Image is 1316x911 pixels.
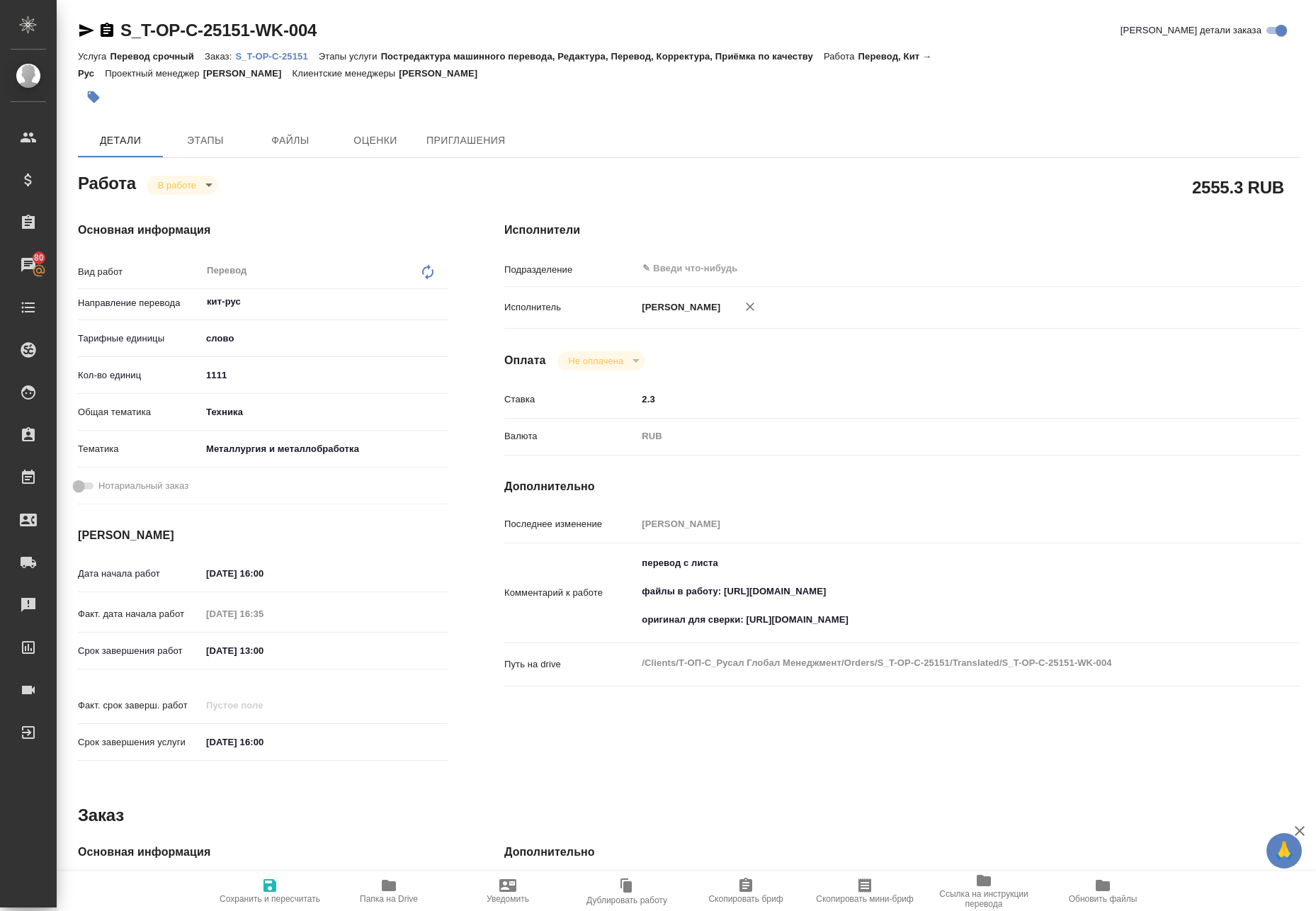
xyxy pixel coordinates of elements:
[637,300,720,315] p: [PERSON_NAME]
[78,527,448,544] h4: [PERSON_NAME]
[78,51,110,62] p: Услуга
[1266,833,1302,868] button: 🙏
[201,400,448,424] div: Техника
[98,479,188,493] span: Нотариальный заказ
[504,657,637,672] p: Путь на drive
[78,81,109,113] button: Добавить тэг
[504,478,1300,495] h4: Дополнительно
[319,51,381,62] p: Этапы услуги
[637,514,1234,534] input: Пустое поле
[105,68,203,79] p: Проектный менеджер
[4,247,53,283] a: 80
[1272,836,1296,866] span: 🙏
[78,644,201,658] p: Срок завершения работ
[637,551,1234,632] textarea: перевод с листа файлы в работу: [URL][DOMAIN_NAME] оригинал для сверки: [URL][DOMAIN_NAME]
[805,871,924,911] button: Скопировать мини-бриф
[98,22,115,39] button: Скопировать ссылку
[78,296,201,310] p: Направление перевода
[329,871,448,911] button: Папка на Drive
[78,368,201,383] p: Кол-во единиц
[557,351,645,370] div: В работе
[78,698,201,713] p: Факт. срок заверш. работ
[235,50,318,62] a: S_T-OP-C-25151
[293,68,399,79] p: Клиентские менеджеры
[205,51,235,62] p: Заказ:
[824,51,858,62] p: Работа
[201,563,325,584] input: ✎ Введи что-нибудь
[78,222,448,239] h4: Основная информация
[924,871,1043,911] button: Ссылка на инструкции перевода
[78,265,201,279] p: Вид работ
[448,871,567,911] button: Уведомить
[110,51,205,62] p: Перевод срочный
[78,332,201,346] p: Тарифные единицы
[78,22,95,39] button: Скопировать ссылку для ЯМессенджера
[78,735,201,749] p: Срок завершения услуги
[504,844,1300,861] h4: Дополнительно
[235,51,318,62] p: S_T-OP-C-25151
[567,871,686,911] button: Дублировать работу
[504,263,637,277] p: Подразделение
[504,352,546,369] h4: Оплата
[201,695,325,715] input: Пустое поле
[637,389,1234,409] input: ✎ Введи что-нибудь
[78,607,201,621] p: Факт. дата начала работ
[1043,871,1162,911] button: Обновить файлы
[25,251,52,265] span: 80
[933,889,1035,909] span: Ссылка на инструкции перевода
[203,68,293,79] p: [PERSON_NAME]
[641,260,1182,277] input: ✎ Введи что-нибудь
[504,586,637,600] p: Комментарий к работе
[1226,267,1229,270] button: Open
[734,291,766,322] button: Удалить исполнителя
[360,894,418,904] span: Папка на Drive
[708,894,783,904] span: Скопировать бриф
[1121,23,1261,38] span: [PERSON_NAME] детали заказа
[504,429,637,443] p: Валюта
[78,405,201,419] p: Общая тематика
[586,895,667,905] span: Дублировать работу
[78,567,201,581] p: Дата начала работ
[201,327,448,351] div: слово
[201,604,325,624] input: Пустое поле
[504,517,637,531] p: Последнее изменение
[154,179,200,191] button: В работе
[399,68,488,79] p: [PERSON_NAME]
[686,871,805,911] button: Скопировать бриф
[565,355,628,367] button: Не оплачена
[78,804,124,827] h2: Заказ
[86,132,154,149] span: Детали
[1069,894,1138,904] span: Обновить файлы
[816,894,913,904] span: Скопировать мини-бриф
[504,392,637,407] p: Ставка
[504,300,637,315] p: Исполнитель
[210,871,329,911] button: Сохранить и пересчитать
[120,21,317,40] a: S_T-OP-C-25151-WK-004
[201,640,325,661] input: ✎ Введи что-нибудь
[426,132,506,149] span: Приглашения
[201,732,325,752] input: ✎ Введи что-нибудь
[78,844,448,861] h4: Основная информация
[637,424,1234,448] div: RUB
[487,894,529,904] span: Уведомить
[147,176,217,195] div: В работе
[78,169,136,195] h2: Работа
[171,132,239,149] span: Этапы
[256,132,324,149] span: Файлы
[220,894,320,904] span: Сохранить и пересчитать
[78,442,201,456] p: Тематика
[440,300,443,303] button: Open
[637,651,1234,675] textarea: /Clients/Т-ОП-С_Русал Глобал Менеджмент/Orders/S_T-OP-C-25151/Translated/S_T-OP-C-25151-WK-004
[341,132,409,149] span: Оценки
[1192,175,1284,199] h2: 2555.3 RUB
[504,222,1300,239] h4: Исполнители
[201,437,448,461] div: Металлургия и металлобработка
[201,365,448,385] input: ✎ Введи что-нибудь
[381,51,824,62] p: Постредактура машинного перевода, Редактура, Перевод, Корректура, Приёмка по качеству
